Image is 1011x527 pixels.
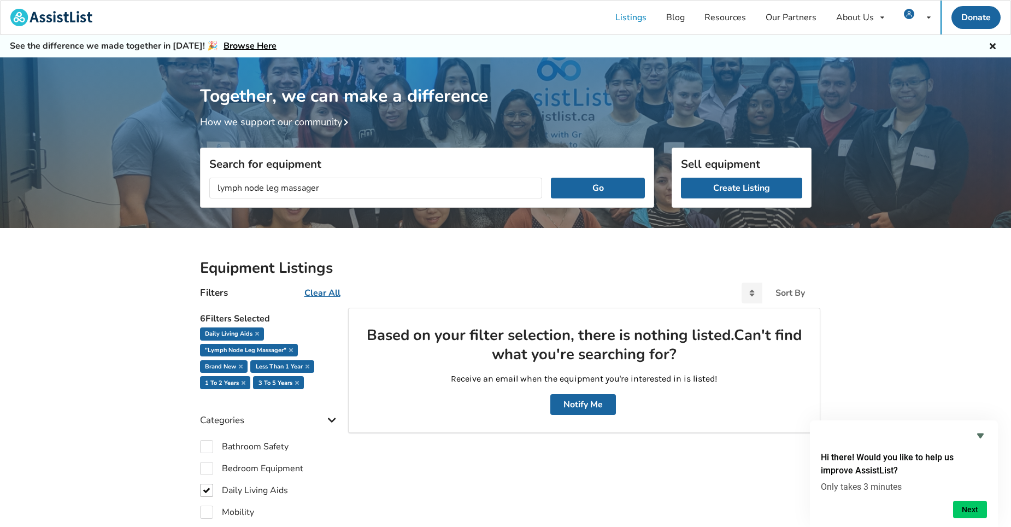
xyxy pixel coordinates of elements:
[904,9,914,19] img: user icon
[200,376,250,389] div: 1 To 2 Years
[821,451,987,477] h2: Hi there! Would you like to help us improve AssistList?
[821,429,987,518] div: Hi there! Would you like to help us improve AssistList?
[224,40,277,52] a: Browse Here
[10,9,92,26] img: assistlist-logo
[953,501,987,518] button: Next question
[304,287,340,299] u: Clear All
[10,40,277,52] h5: See the difference we made together in [DATE]! 🎉
[253,376,303,389] div: 3 To 5 Years
[695,1,756,34] a: Resources
[681,157,802,171] h3: Sell equipment
[756,1,826,34] a: Our Partners
[656,1,695,34] a: Blog
[775,289,805,297] div: Sort By
[250,360,314,373] div: Less Than 1 Year
[951,6,1001,29] a: Donate
[200,440,289,453] label: Bathroom Safety
[551,178,644,198] button: Go
[821,482,987,492] p: Only takes 3 minutes
[200,57,812,107] h1: Together, we can make a difference
[200,327,264,341] div: Daily Living Aids
[550,394,616,415] button: Notify Me
[200,115,353,128] a: How we support our community
[200,286,228,299] h4: Filters
[200,344,298,357] div: "lymph node leg massager"
[200,360,248,373] div: Brand New
[200,484,288,497] label: Daily Living Aids
[606,1,656,34] a: Listings
[366,326,802,365] h2: Based on your filter selection, there is nothing listed. Can't find what you're searching for?
[200,393,340,431] div: Categories
[681,178,802,198] a: Create Listing
[974,429,987,442] button: Hide survey
[200,308,340,327] h5: 6 Filters Selected
[200,462,303,475] label: Bedroom Equipment
[200,506,254,519] label: Mobility
[366,373,802,385] p: Receive an email when the equipment you're interested in is listed!
[200,259,812,278] h2: Equipment Listings
[209,157,645,171] h3: Search for equipment
[209,178,543,198] input: I am looking for...
[836,13,874,22] div: About Us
